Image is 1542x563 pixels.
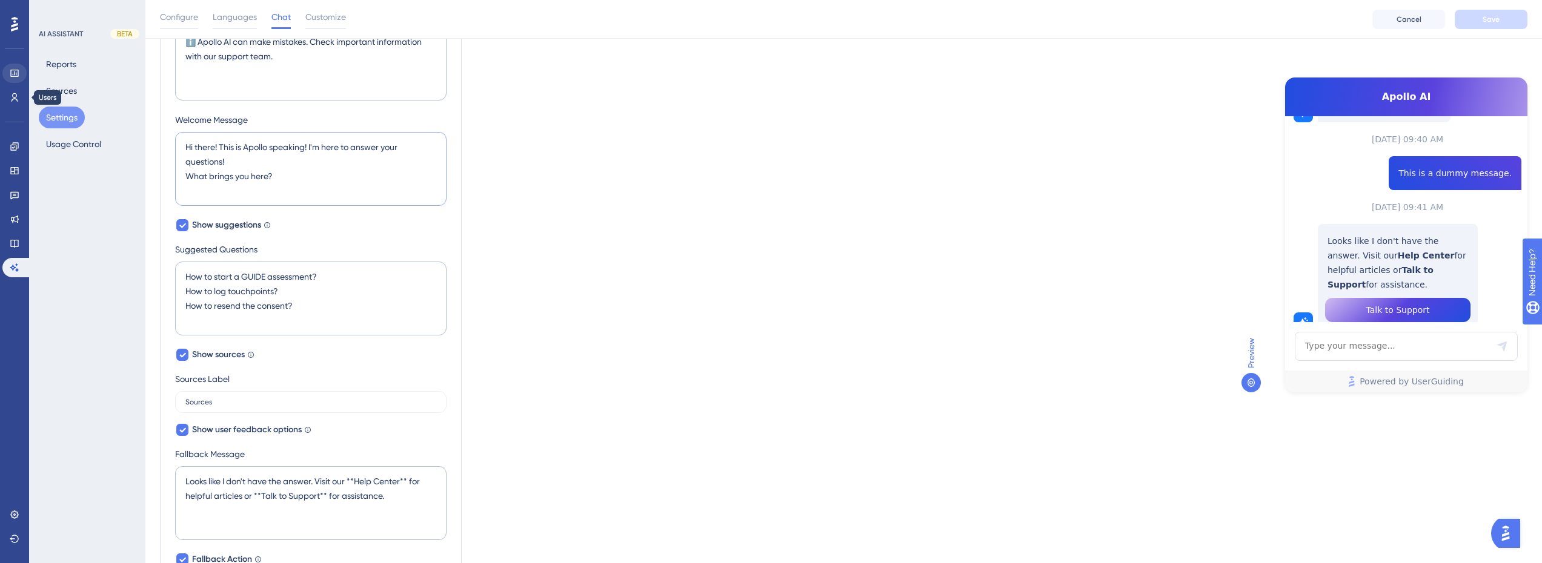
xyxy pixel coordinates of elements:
[1314,90,1498,104] span: Apollo AI
[175,466,447,540] textarea: Looks like I don't have the answer. Visit our **Help Center** for helpful articles or **Talk to S...
[1372,200,1443,214] span: [DATE] 09:41 AM
[1372,10,1445,29] button: Cancel
[1496,340,1508,352] div: Send Message
[1366,303,1429,317] span: Talk to Support
[1325,298,1471,322] button: Talk to Support Button
[175,27,447,100] textarea: ℹ️ Apollo AI can make mistakes. Check important information with our support team.
[1295,332,1518,361] textarea: AI Assistant Text Input
[1367,195,1448,219] button: [DATE] 09:41 AM
[1328,234,1468,292] p: Looks like I don't have the answer. Visit our for helpful articles or for assistance.
[39,133,108,155] button: Usage Control
[39,80,84,102] button: Sources
[175,447,447,461] label: Fallback Message
[213,10,257,24] span: Languages
[1244,338,1258,368] span: Preview
[271,10,291,24] span: Chat
[175,132,447,206] textarea: Hi there! This is Apollo speaking! I'm here to answer your questions! What brings you here?
[305,10,346,24] span: Customize
[28,3,76,18] span: Need Help?
[1372,132,1443,147] span: [DATE] 09:40 AM
[192,347,245,362] span: Show sources
[192,423,302,437] span: Show user feedback options
[160,10,198,24] span: Configure
[1491,515,1527,551] iframe: UserGuiding AI Assistant Launcher
[1398,166,1512,180] span: This is a dummy message.
[39,107,85,128] button: Settings
[39,53,84,75] button: Reports
[192,218,261,232] span: Show suggestions
[1455,10,1527,29] button: Save
[175,372,230,386] div: Sources Label
[39,29,83,39] div: AI ASSISTANT
[1483,15,1500,24] span: Save
[185,398,436,406] input: Sources
[1297,316,1309,328] img: launcher-image-alternative-text
[1398,251,1455,260] strong: Help Center
[110,29,139,39] div: BETA
[1360,374,1464,389] span: Powered by UserGuiding
[1397,15,1421,24] span: Cancel
[1328,265,1434,289] strong: Talk to Support
[175,242,447,257] label: Suggested Questions
[175,262,447,335] textarea: How to start a GUIDE assessment? How to log touchpoints? How to resend the consent?
[175,113,447,127] label: Welcome Message
[1367,127,1448,151] button: [DATE] 09:40 AM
